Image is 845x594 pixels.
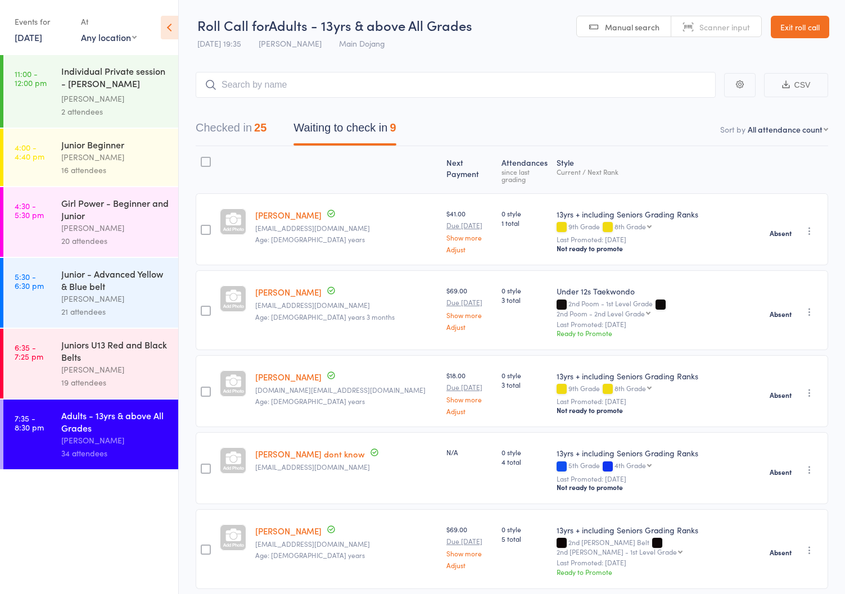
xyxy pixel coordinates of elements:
[446,370,492,415] div: $18.00
[255,463,437,471] small: 24961019@qq.com
[3,55,178,128] a: 11:00 -12:00 pmIndividual Private session - [PERSON_NAME] ([PERSON_NAME]) Clwyde[PERSON_NAME]2 at...
[81,31,137,43] div: Any location
[3,400,178,469] a: 7:35 -8:30 pmAdults - 13yrs & above All Grades[PERSON_NAME]34 attendees
[501,447,548,457] span: 0 style
[446,447,492,457] div: N/A
[255,371,322,383] a: [PERSON_NAME]
[196,72,716,98] input: Search by name
[61,292,169,305] div: [PERSON_NAME]
[61,65,169,92] div: Individual Private session - [PERSON_NAME] ([PERSON_NAME]) Clwyde
[557,168,761,175] div: Current / Next Rank
[614,223,646,230] div: 8th Grade
[446,246,492,253] a: Adjust
[255,550,365,560] span: Age: [DEMOGRAPHIC_DATA] years
[61,197,169,221] div: Girl Power - Beginner and Junior
[61,447,169,460] div: 34 attendees
[557,300,761,316] div: 2nd Poom - 1st Level Grade
[255,209,322,221] a: [PERSON_NAME]
[255,301,437,309] small: krjegadeesh@gmail.com
[61,376,169,389] div: 19 attendees
[501,285,548,295] span: 0 style
[501,370,548,380] span: 0 style
[720,124,745,135] label: Sort by
[15,69,47,87] time: 11:00 - 12:00 pm
[255,286,322,298] a: [PERSON_NAME]
[339,38,385,49] span: Main Dojang
[557,559,761,566] small: Last Promoted: [DATE]
[61,105,169,118] div: 2 attendees
[552,151,765,188] div: Style
[446,311,492,319] a: Show more
[557,475,761,483] small: Last Promoted: [DATE]
[557,320,761,328] small: Last Promoted: [DATE]
[557,328,761,338] div: Ready to Promote
[61,92,169,105] div: [PERSON_NAME]
[61,434,169,447] div: [PERSON_NAME]
[557,548,677,555] div: 2nd [PERSON_NAME] - 1st Level Grade
[748,124,823,135] div: All attendance count
[15,143,44,161] time: 4:00 - 4:40 pm
[770,468,792,477] strong: Absent
[293,116,396,146] button: Waiting to check in9
[764,73,828,97] button: CSV
[446,383,492,391] small: Due [DATE]
[557,538,761,555] div: 2nd [PERSON_NAME] Belt
[446,234,492,241] a: Show more
[557,447,761,459] div: 13yrs + including Seniors Grading Ranks
[501,295,548,305] span: 3 total
[255,448,365,460] a: [PERSON_NAME] dont know
[557,406,761,415] div: Not ready to promote
[557,461,761,471] div: 5th Grade
[15,12,70,31] div: Events for
[61,338,169,363] div: Juniors U13 Red and Black Belts
[770,391,792,400] strong: Absent
[255,525,322,537] a: [PERSON_NAME]
[255,540,437,548] small: Lkapila@gmail.com
[614,461,646,469] div: 4th Grade
[446,323,492,330] a: Adjust
[61,409,169,434] div: Adults - 13yrs & above All Grades
[557,244,761,253] div: Not ready to promote
[501,457,548,466] span: 4 total
[501,208,548,218] span: 0 style
[259,38,322,49] span: [PERSON_NAME]
[15,414,44,432] time: 7:35 - 8:30 pm
[255,396,365,406] span: Age: [DEMOGRAPHIC_DATA] years
[196,116,266,146] button: Checked in25
[61,221,169,234] div: [PERSON_NAME]
[15,343,43,361] time: 6:35 - 7:25 pm
[446,221,492,229] small: Due [DATE]
[770,229,792,238] strong: Absent
[61,151,169,164] div: [PERSON_NAME]
[557,285,761,297] div: Under 12s Taekwondo
[61,363,169,376] div: [PERSON_NAME]
[61,234,169,247] div: 20 attendees
[614,384,646,392] div: 8th Grade
[446,550,492,557] a: Show more
[501,534,548,543] span: 5 total
[557,483,761,492] div: Not ready to promote
[197,38,241,49] span: [DATE] 19:35
[3,329,178,398] a: 6:35 -7:25 pmJuniors U13 Red and Black Belts[PERSON_NAME]19 attendees
[81,12,137,31] div: At
[61,138,169,151] div: Junior Beginner
[3,187,178,257] a: 4:30 -5:30 pmGirl Power - Beginner and Junior[PERSON_NAME]20 attendees
[501,524,548,534] span: 0 style
[61,164,169,176] div: 16 attendees
[557,567,761,577] div: Ready to Promote
[446,285,492,330] div: $69.00
[557,370,761,382] div: 13yrs + including Seniors Grading Ranks
[771,16,829,38] a: Exit roll call
[557,397,761,405] small: Last Promoted: [DATE]
[446,537,492,545] small: Due [DATE]
[15,201,44,219] time: 4:30 - 5:30 pm
[446,407,492,415] a: Adjust
[501,168,548,183] div: since last grading
[390,121,396,134] div: 9
[557,208,761,220] div: 13yrs + including Seniors Grading Ranks
[61,305,169,318] div: 21 attendees
[501,218,548,228] span: 1 total
[446,561,492,569] a: Adjust
[605,21,659,33] span: Manual search
[770,548,792,557] strong: Absent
